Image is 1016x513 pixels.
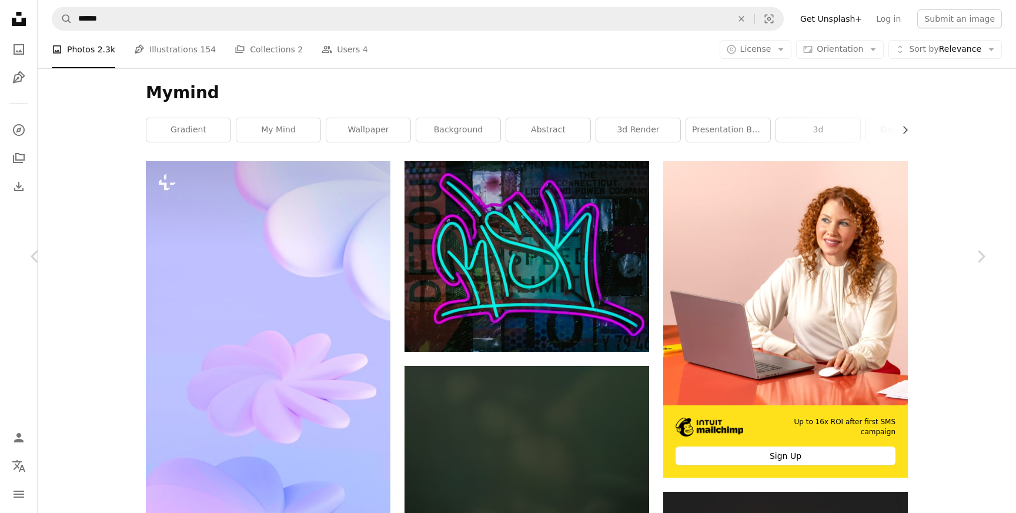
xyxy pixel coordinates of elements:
button: Menu [7,482,31,506]
a: Collections [7,146,31,170]
span: License [740,44,771,54]
a: Users 4 [322,31,368,68]
a: Up to 16x ROI after first SMS campaignSign Up [663,161,908,478]
button: Clear [728,8,754,30]
a: my mind [236,118,320,142]
a: Illustrations 154 [134,31,216,68]
button: Submit an image [917,9,1002,28]
div: Sign Up [676,447,895,465]
button: Sort byRelevance [888,40,1002,59]
a: background [416,118,500,142]
button: License [720,40,792,59]
a: Illustrations [7,66,31,89]
span: Relevance [909,44,981,55]
a: Get Unsplash+ [793,9,869,28]
a: gradient [146,118,230,142]
a: teal and purple Risk neon signage [405,251,649,261]
button: Orientation [796,40,884,59]
a: Collections 2 [235,31,303,68]
a: wallpaper [326,118,410,142]
a: 3d render [596,118,680,142]
span: Sort by [909,44,938,54]
a: a white and pink flower floating in the air [146,373,390,384]
button: Visual search [755,8,783,30]
a: presentation background [686,118,770,142]
span: Orientation [817,44,863,54]
span: 4 [363,43,368,56]
a: 3d [776,118,860,142]
a: Explore [7,118,31,142]
span: 154 [200,43,216,56]
a: Next [945,200,1016,313]
a: Log in [869,9,908,28]
img: file-1690386555781-336d1949dad1image [676,418,743,437]
a: digital image [866,118,950,142]
a: Log in / Sign up [7,426,31,449]
img: file-1722962837469-d5d3a3dee0c7image [663,161,908,406]
button: Language [7,454,31,478]
a: Download History [7,175,31,198]
button: Search Unsplash [52,8,72,30]
h1: Mymind [146,82,908,104]
a: Photos [7,38,31,61]
form: Find visuals sitewide [52,7,784,31]
span: 2 [298,43,303,56]
img: teal and purple Risk neon signage [405,161,649,352]
button: scroll list to the right [894,118,908,142]
a: abstract [506,118,590,142]
span: Up to 16x ROI after first SMS campaign [760,417,895,437]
